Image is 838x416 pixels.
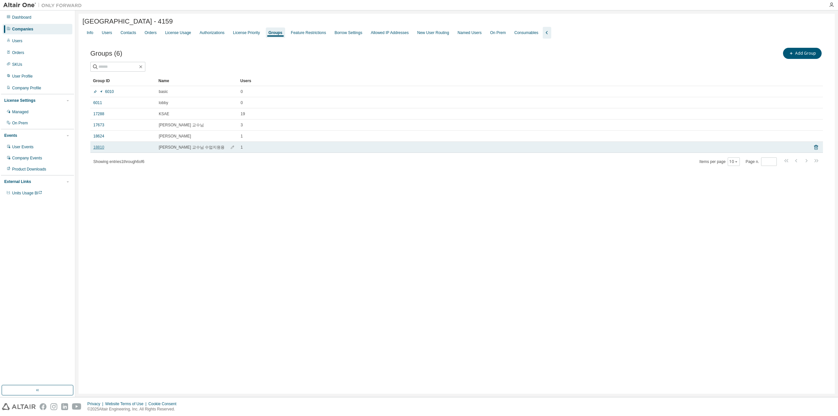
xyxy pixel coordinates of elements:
p: © 2025 Altair Engineering, Inc. All Rights Reserved. [87,407,180,412]
img: Altair One [3,2,85,9]
span: Units Usage BI [12,191,42,195]
span: lobby [159,100,168,105]
div: On Prem [12,120,28,126]
div: Feature Restrictions [291,30,326,35]
div: User Profile [12,74,33,79]
span: basic [159,89,168,94]
div: Users [12,38,22,44]
div: Companies [12,27,33,32]
span: [PERSON_NAME] 교수님 [159,122,204,128]
div: External Links [4,179,31,184]
div: New User Routing [417,30,449,35]
span: Items per page [700,157,740,166]
div: On Prem [490,30,506,35]
div: Privacy [87,401,105,407]
div: Named Users [458,30,482,35]
div: Group ID [93,76,153,86]
span: 0 [241,89,243,94]
a: 17288 [93,111,104,117]
div: Allowed IP Addresses [371,30,409,35]
button: 10 [729,159,738,164]
div: Name [158,76,235,86]
div: Product Downloads [12,167,46,172]
div: Company Profile [12,85,41,91]
span: [PERSON_NAME] [159,134,191,139]
button: Add Group [783,48,822,59]
div: Dashboard [12,15,31,20]
div: Users [240,76,805,86]
div: SKUs [12,62,22,67]
div: Info [87,30,93,35]
div: Company Events [12,155,42,161]
div: License Usage [165,30,191,35]
div: Groups [268,30,282,35]
div: Consumables [514,30,538,35]
div: Managed [12,109,28,115]
div: User Events [12,144,33,150]
div: Cookie Consent [148,401,180,407]
div: Events [4,133,17,138]
div: Authorizations [200,30,225,35]
span: 19 [241,111,245,117]
img: altair_logo.svg [2,403,36,410]
div: Orders [12,50,24,55]
a: 6011 [93,100,102,105]
a: 6010 [93,89,114,94]
span: Showing entries 1 through 6 of 6 [93,159,144,164]
div: Borrow Settings [335,30,362,35]
span: 3 [241,122,243,128]
div: License Settings [4,98,35,103]
span: [GEOGRAPHIC_DATA] - 4159 [82,18,173,25]
span: [PERSON_NAME] 교수님 수업지원용 [159,145,225,150]
span: 1 [241,134,243,139]
img: linkedin.svg [61,403,68,410]
a: 18624 [93,134,104,139]
img: facebook.svg [40,403,46,410]
img: instagram.svg [50,403,57,410]
a: 17673 [93,122,104,128]
span: 0 [241,100,243,105]
div: Contacts [120,30,136,35]
span: KSAE [159,111,169,117]
span: Page n. [746,157,777,166]
div: Website Terms of Use [105,401,148,407]
span: Groups (6) [90,50,122,57]
img: youtube.svg [72,403,82,410]
a: 18810 [93,145,104,150]
span: 1 [241,145,243,150]
div: Orders [145,30,157,35]
div: Users [102,30,112,35]
div: License Priority [233,30,260,35]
